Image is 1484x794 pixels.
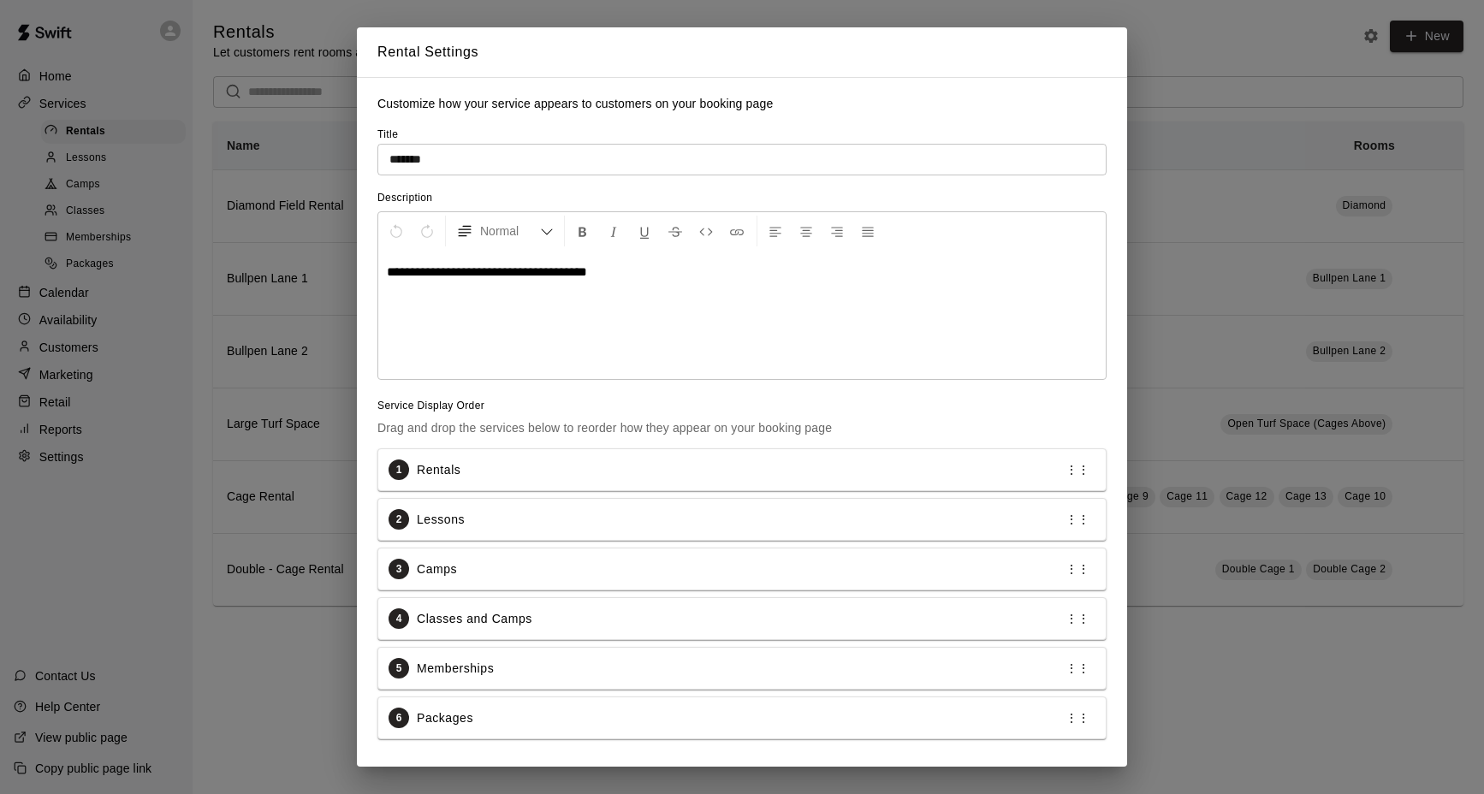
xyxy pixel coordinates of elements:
div: 6 [389,708,409,728]
button: Justify Align [853,216,882,246]
button: Format Underline [630,216,659,246]
p: ⋮⋮ [1066,610,1089,627]
span: Title [377,128,398,140]
p: Drag and drop the services below to reorder how they appear on your booking page [377,419,1107,436]
p: Classes and Camps [417,610,532,628]
div: 1 [389,459,409,480]
span: Description [377,192,432,204]
button: Undo [382,216,411,246]
div: 2 [389,509,409,530]
button: Right Align [822,216,852,246]
div: 3 [389,559,409,579]
p: Memberships [417,660,494,678]
button: Insert Link [722,216,751,246]
button: Redo [413,216,442,246]
button: Formatting Options [449,216,561,246]
button: Format Bold [568,216,597,246]
div: 4 [389,608,409,629]
p: ⋮⋮ [1066,709,1089,726]
button: Format Strikethrough [661,216,690,246]
p: ⋮⋮ [1066,511,1089,528]
button: Format Italics [599,216,628,246]
button: Insert Code [692,216,721,246]
h2: Rental Settings [357,27,1127,77]
p: Camps [417,560,457,578]
p: ⋮⋮ [1066,660,1089,677]
p: ⋮⋮ [1066,461,1089,478]
p: Rentals [417,461,460,479]
div: 5 [389,658,409,678]
button: Left Align [761,216,790,246]
p: Lessons [417,511,465,529]
span: Service Display Order [377,398,1107,415]
span: Normal [480,222,540,240]
p: ⋮⋮ [1066,560,1089,578]
p: Packages [417,709,473,727]
button: Center Align [792,216,821,246]
p: Customize how your service appears to customers on your booking page [377,95,1107,112]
